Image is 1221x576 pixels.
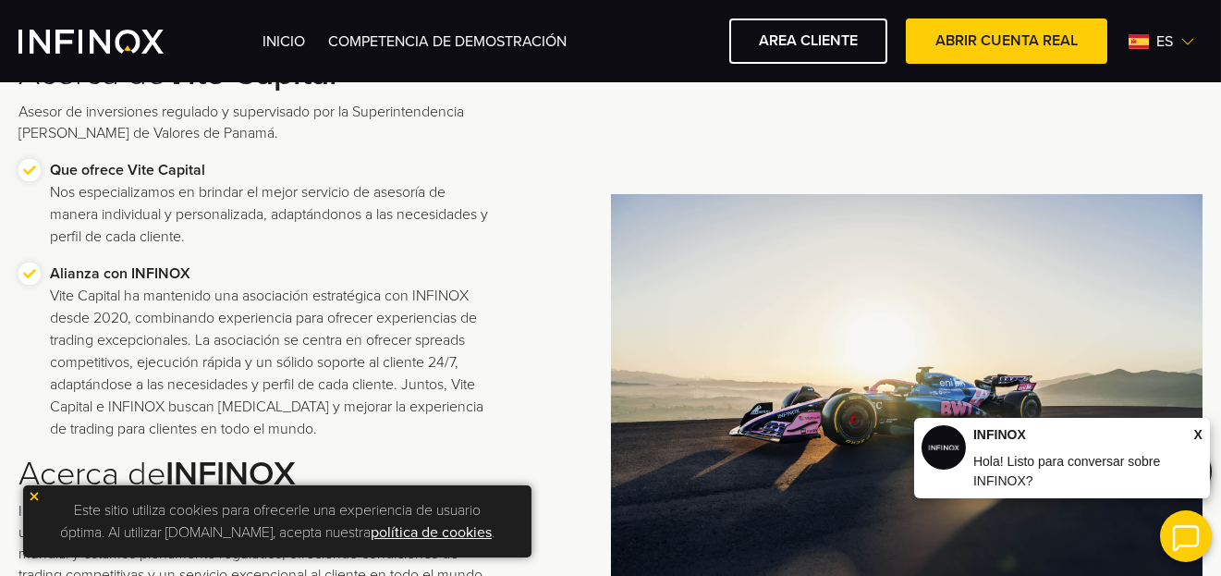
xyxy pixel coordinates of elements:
[165,54,337,93] strong: Vite Capital
[371,523,492,542] a: política de cookies
[18,455,492,495] h3: Acerca de
[922,425,1203,445] div: INFINOX
[28,490,41,503] img: yellow close icon
[32,495,522,548] p: Este sitio utiliza cookies para ofrecerle una experiencia de usuario óptima. Al utilizar [DOMAIN_...
[165,454,296,494] strong: INFINOX
[50,161,205,179] strong: Que ofrece Vite Capital
[18,102,492,144] p: Asesor de inversiones regulado y supervisado por la Superintendencia [PERSON_NAME] de Valores de ...
[263,32,305,51] a: INICIO
[50,159,492,248] p: Nos especializamos en brindar el mejor servicio de asesoría de manera individual y personalizada,...
[906,18,1107,64] a: ABRIR CUENTA REAL
[1149,31,1180,53] span: es
[50,264,190,283] strong: Alianza con INFINOX
[328,32,567,51] a: Competencia de Demostración
[922,425,966,470] img: IftB59hPRDCztHKx03aAPw
[729,18,887,64] a: AREA CLIENTE
[18,30,207,54] a: INFINOX Vite
[922,452,1203,491] div: Hola! Listo para conversar sobre INFINOX?
[1194,425,1203,445] span: X
[50,263,492,440] p: Vite Capital ha mantenido una asociación estratégica con INFINOX desde 2020, combinando experienc...
[1160,510,1212,562] img: open convrs live chat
